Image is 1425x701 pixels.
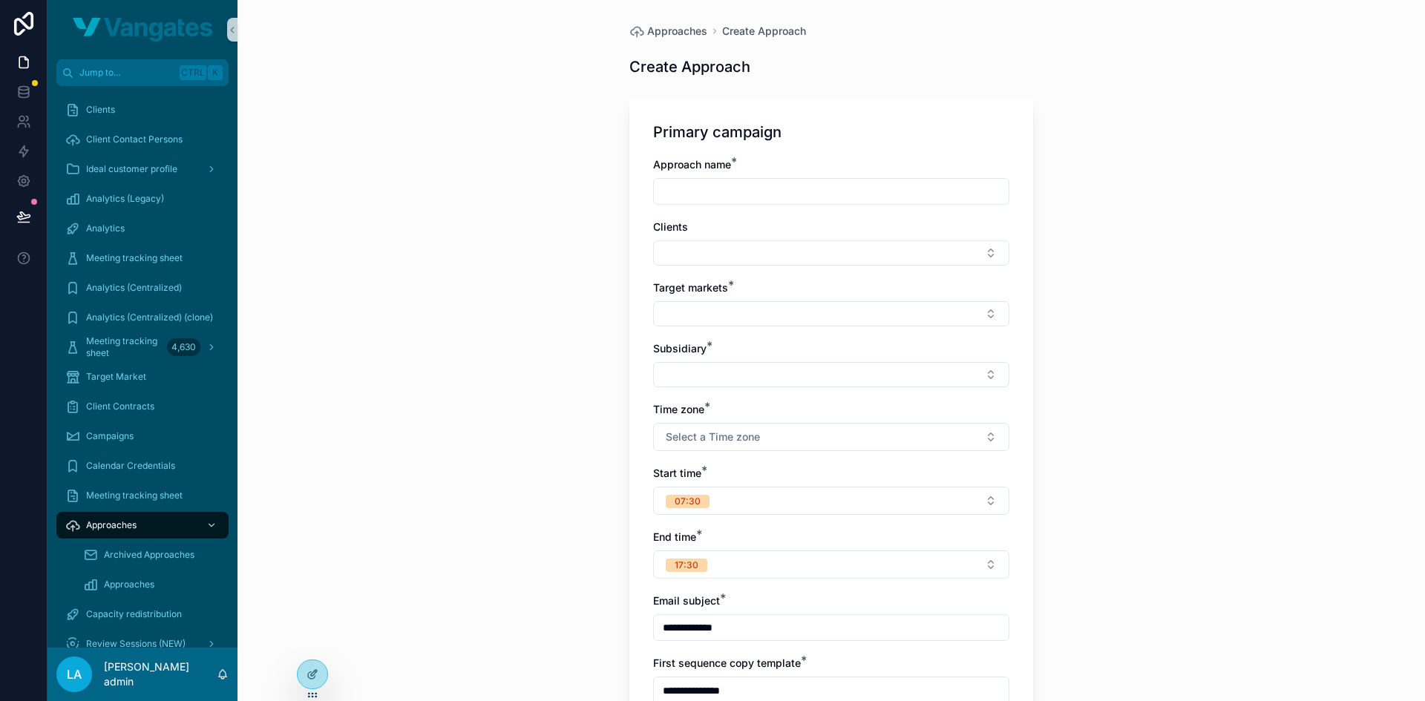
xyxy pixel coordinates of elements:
[653,122,782,142] h1: Primary campaign
[86,193,164,205] span: Analytics (Legacy)
[86,252,183,264] span: Meeting tracking sheet
[180,65,206,80] span: Ctrl
[56,363,229,390] a: Target Market
[86,460,175,472] span: Calendar Credentials
[56,512,229,539] a: Approaches
[104,659,217,689] p: [PERSON_NAME] admin
[104,579,154,590] span: Approaches
[56,126,229,153] a: Client Contact Persons
[653,550,1009,579] button: Select Button
[56,59,229,86] button: Jump to...CtrlK
[56,423,229,450] a: Campaigns
[56,393,229,420] a: Client Contracts
[86,312,213,323] span: Analytics (Centralized) (clone)
[653,594,720,607] span: Email subject
[86,134,183,145] span: Client Contact Persons
[653,158,731,171] span: Approach name
[653,487,1009,515] button: Select Button
[653,301,1009,326] button: Select Button
[56,245,229,271] a: Meeting tracking sheet
[86,282,182,294] span: Analytics (Centralized)
[653,240,1009,266] button: Select Button
[86,608,182,620] span: Capacity redistribution
[86,638,186,650] span: Review Sessions (NEW)
[666,430,760,444] span: Select a Time zone
[653,362,1009,387] button: Select Button
[653,467,701,479] span: Start time
[722,24,806,39] a: Create Approach
[56,304,229,331] a: Analytics (Centralized) (clone)
[47,86,237,648] div: scrollable content
[86,371,146,383] span: Target Market
[653,530,696,543] span: End time
[104,549,194,561] span: Archived Approaches
[56,452,229,479] a: Calendar Credentials
[653,342,707,355] span: Subsidiary
[56,185,229,212] a: Analytics (Legacy)
[647,24,707,39] span: Approaches
[653,281,728,294] span: Target markets
[653,423,1009,451] button: Select Button
[653,220,688,233] span: Clients
[675,559,698,572] div: 17:30
[74,571,229,598] a: Approaches
[73,18,212,42] img: App logo
[86,519,137,531] span: Approaches
[629,24,707,39] a: Approaches
[86,223,125,234] span: Analytics
[209,67,221,79] span: K
[56,601,229,628] a: Capacity redistribution
[653,403,704,415] span: Time zone
[56,156,229,182] a: Ideal customer profile
[67,665,82,683] span: la
[675,495,701,508] div: 07:30
[86,430,134,442] span: Campaigns
[86,335,161,359] span: Meeting tracking sheet
[56,96,229,123] a: Clients
[56,631,229,657] a: Review Sessions (NEW)
[56,274,229,301] a: Analytics (Centralized)
[56,334,229,361] a: Meeting tracking sheet4,630
[653,656,801,669] span: First sequence copy template
[56,482,229,509] a: Meeting tracking sheet
[86,401,154,412] span: Client Contracts
[74,542,229,568] a: Archived Approaches
[86,163,177,175] span: Ideal customer profile
[629,56,750,77] h1: Create Approach
[56,215,229,242] a: Analytics
[86,104,115,116] span: Clients
[167,338,200,356] div: 4,630
[86,490,183,501] span: Meeting tracking sheet
[79,67,174,79] span: Jump to...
